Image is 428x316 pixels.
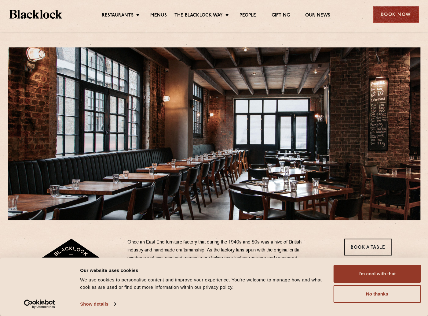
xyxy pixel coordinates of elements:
div: We use cookies to personalise content and improve your experience. You're welcome to manage how a... [80,276,326,291]
button: I'm cool with that [333,265,421,283]
a: Restaurants [102,13,134,19]
a: Gifting [271,13,290,19]
p: Once an East End furniture factory that during the 1940s and 50s was a hive of British industry a... [127,239,308,294]
a: Book a Table [344,239,392,255]
div: Book Now [373,6,419,23]
a: People [240,13,256,19]
a: The Blacklock Way [174,13,223,19]
img: Shoreditch-stamp-v2-default.svg [36,239,107,284]
a: Show details [80,299,115,309]
a: Menus [150,13,167,19]
a: Usercentrics Cookiebot - opens in a new window [13,299,66,309]
img: BL_Textured_Logo-footer-cropped.svg [9,10,62,19]
button: No thanks [333,285,421,303]
a: Our News [305,13,331,19]
div: Our website uses cookies [80,266,326,274]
